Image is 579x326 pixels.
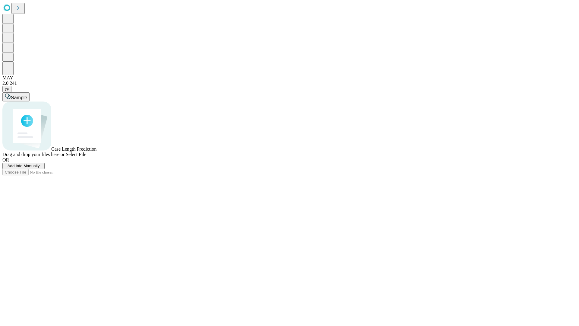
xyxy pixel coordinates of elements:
span: Drag and drop your files here or [2,152,65,157]
div: 2.0.241 [2,81,577,86]
span: Select File [66,152,86,157]
span: Add Info Manually [8,164,40,168]
button: Add Info Manually [2,163,45,169]
span: @ [5,87,9,91]
div: MAY [2,75,577,81]
span: Sample [11,95,27,100]
span: OR [2,157,9,162]
span: Case Length Prediction [51,146,96,152]
button: Sample [2,92,30,101]
button: @ [2,86,11,92]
